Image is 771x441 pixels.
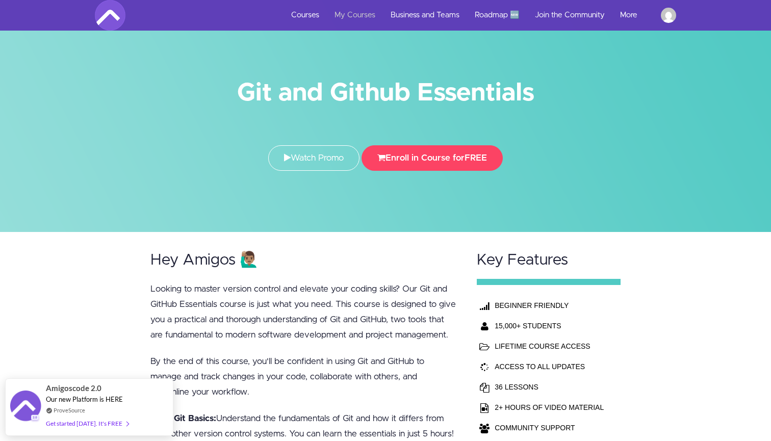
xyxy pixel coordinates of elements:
button: Enroll in Course forFREE [362,145,503,171]
td: 36 LESSONS [492,377,606,397]
div: Get started [DATE]. It's FREE [46,418,128,429]
h1: Git and Github Essentials [95,82,676,105]
td: COMMUNITY SUPPORT [492,418,606,438]
img: provesource social proof notification image [10,391,41,424]
span: FREE [465,153,487,162]
a: Watch Promo [268,145,359,171]
p: Looking to master version control and elevate your coding skills? Our Git and GitHub Essentials c... [150,281,457,343]
b: Git Basics: [174,414,216,423]
td: ACCESS TO ALL UPDATES [492,356,606,377]
h2: Hey Amigos 🙋🏽‍♂️ [150,252,457,269]
h2: Key Features [477,252,621,269]
a: ProveSource [54,406,85,414]
img: prashanthibellam@hotmail.com [661,8,676,23]
th: 15,000+ STUDENTS [492,316,606,336]
th: BEGINNER FRIENDLY [492,295,606,316]
td: LIFETIME COURSE ACCESS [492,336,606,356]
span: Our new Platform is HERE [46,395,123,403]
td: 2+ HOURS OF VIDEO MATERIAL [492,397,606,418]
span: Amigoscode 2.0 [46,382,101,394]
p: By the end of this course, you'll be confident in using Git and GitHub to manage and track change... [150,354,457,400]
